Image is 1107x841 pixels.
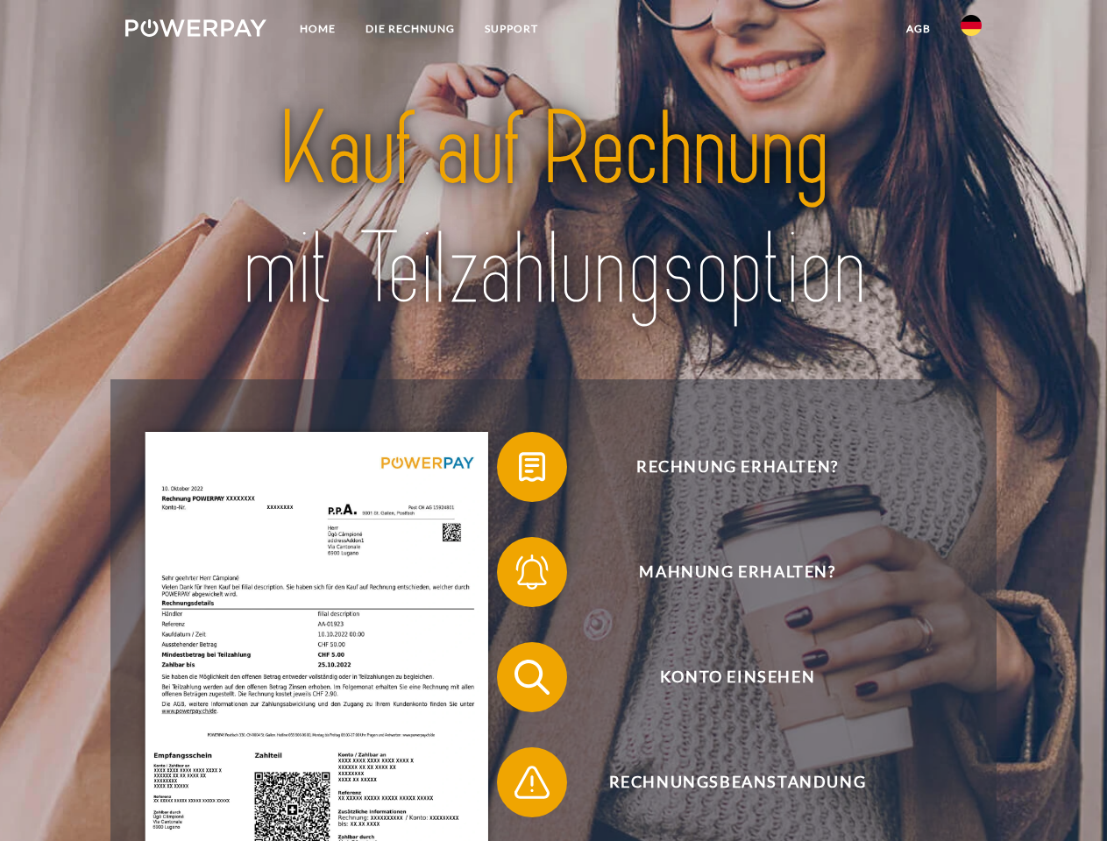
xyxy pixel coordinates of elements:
button: Konto einsehen [497,642,953,712]
a: DIE RECHNUNG [351,13,470,45]
a: Home [285,13,351,45]
img: logo-powerpay-white.svg [125,19,266,37]
span: Konto einsehen [522,642,952,712]
img: qb_warning.svg [510,760,554,804]
a: agb [891,13,946,45]
img: de [961,15,982,36]
span: Rechnungsbeanstandung [522,747,952,817]
span: Rechnung erhalten? [522,432,952,502]
img: qb_bell.svg [510,550,554,594]
img: title-powerpay_de.svg [167,84,940,336]
a: SUPPORT [470,13,553,45]
button: Rechnungsbeanstandung [497,747,953,817]
button: Mahnung erhalten? [497,537,953,607]
button: Rechnung erhalten? [497,432,953,502]
img: qb_search.svg [510,655,554,699]
img: qb_bill.svg [510,445,554,489]
span: Mahnung erhalten? [522,537,952,607]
